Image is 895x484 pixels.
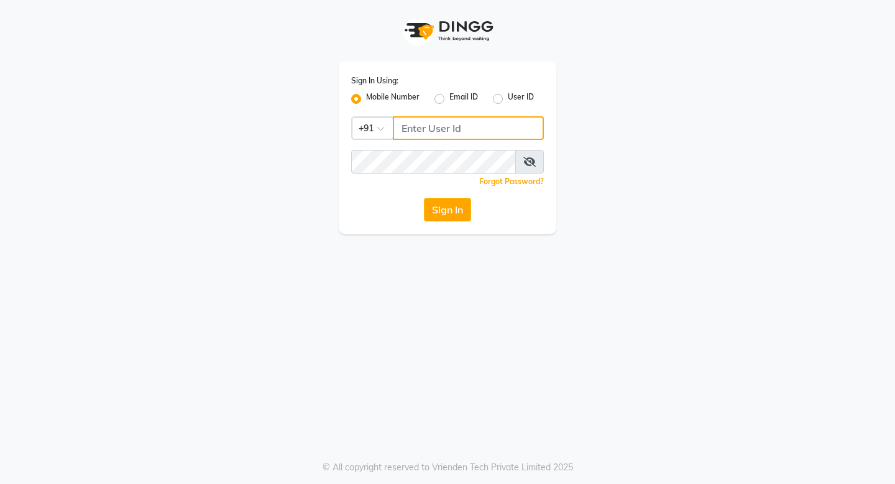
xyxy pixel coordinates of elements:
[424,198,471,221] button: Sign In
[479,177,544,186] a: Forgot Password?
[351,75,398,86] label: Sign In Using:
[398,12,497,49] img: logo1.svg
[366,91,420,106] label: Mobile Number
[508,91,534,106] label: User ID
[449,91,478,106] label: Email ID
[393,116,544,140] input: Username
[351,150,516,174] input: Username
